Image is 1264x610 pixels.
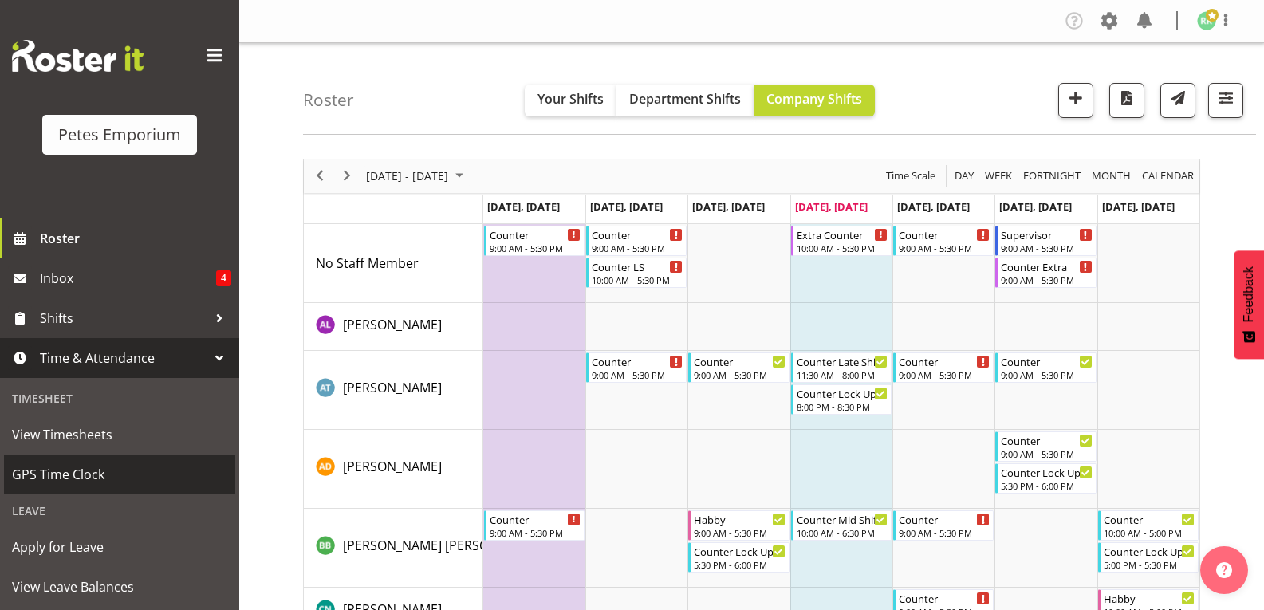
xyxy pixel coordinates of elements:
span: Day [953,166,975,186]
button: Filter Shifts [1208,83,1243,118]
span: Shifts [40,306,207,330]
span: [PERSON_NAME] [PERSON_NAME] [343,537,544,554]
div: Beena Beena"s event - Counter Mid Shift Begin From Thursday, September 25, 2025 at 10:00:00 AM GM... [791,510,892,541]
span: No Staff Member [316,254,419,272]
div: Counter [899,353,990,369]
button: Download a PDF of the roster according to the set date range. [1109,83,1144,118]
td: Abigail Lane resource [304,303,483,351]
a: Apply for Leave [4,527,235,567]
button: Department Shifts [616,85,754,116]
div: No Staff Member"s event - Extra Counter Begin From Thursday, September 25, 2025 at 10:00:00 AM GM... [791,226,892,256]
div: Counter Lock Up [694,543,785,559]
div: Beena Beena"s event - Counter Lock Up Begin From Wednesday, September 24, 2025 at 5:30:00 PM GMT+... [688,542,789,573]
span: Apply for Leave [12,535,227,559]
td: Alex-Micheal Taniwha resource [304,351,483,430]
span: [PERSON_NAME] [343,458,442,475]
div: Counter Lock Up [797,385,888,401]
div: Beena Beena"s event - Counter Begin From Monday, September 22, 2025 at 9:00:00 AM GMT+12:00 Ends ... [484,510,585,541]
div: Alex-Micheal Taniwha"s event - Counter Begin From Friday, September 26, 2025 at 9:00:00 AM GMT+12... [893,352,994,383]
a: [PERSON_NAME] [343,378,442,397]
div: 10:00 AM - 5:30 PM [797,242,888,254]
div: 9:00 AM - 5:30 PM [1001,274,1092,286]
span: Roster [40,226,231,250]
div: Beena Beena"s event - Habby Begin From Wednesday, September 24, 2025 at 9:00:00 AM GMT+12:00 Ends... [688,510,789,541]
div: No Staff Member"s event - Counter LS Begin From Tuesday, September 23, 2025 at 10:00:00 AM GMT+12... [586,258,687,288]
div: September 22 - 28, 2025 [360,159,473,193]
div: Habby [694,511,785,527]
div: Counter Late Shift [797,353,888,369]
div: Petes Emporium [58,123,181,147]
span: Week [983,166,1014,186]
button: Previous [309,166,331,186]
span: GPS Time Clock [12,462,227,486]
div: Alex-Micheal Taniwha"s event - Counter Begin From Tuesday, September 23, 2025 at 9:00:00 AM GMT+1... [586,352,687,383]
a: View Timesheets [4,415,235,455]
button: Send a list of all shifts for the selected filtered period to all rostered employees. [1160,83,1195,118]
div: Supervisor [1001,226,1092,242]
button: Next [337,166,358,186]
span: Your Shifts [537,90,604,108]
div: Timesheet [4,382,235,415]
div: Beena Beena"s event - Counter Begin From Sunday, September 28, 2025 at 10:00:00 AM GMT+13:00 Ends... [1098,510,1199,541]
span: [DATE], [DATE] [487,199,560,214]
div: 9:00 AM - 5:30 PM [592,368,683,381]
span: Department Shifts [629,90,741,108]
span: Fortnight [1022,166,1082,186]
div: Counter LS [592,258,683,274]
div: 9:00 AM - 5:30 PM [899,368,990,381]
div: 9:00 AM - 5:30 PM [490,526,581,539]
button: Timeline Month [1089,166,1134,186]
a: [PERSON_NAME] [343,315,442,334]
div: Alex-Micheal Taniwha"s event - Counter Begin From Wednesday, September 24, 2025 at 9:00:00 AM GMT... [688,352,789,383]
div: next period [333,159,360,193]
div: Counter Mid Shift [797,511,888,527]
div: 5:30 PM - 6:00 PM [1001,479,1092,492]
div: 9:00 AM - 5:30 PM [1001,368,1092,381]
div: 9:00 AM - 5:30 PM [899,526,990,539]
span: View Timesheets [12,423,227,447]
span: calendar [1140,166,1195,186]
div: Counter [899,590,990,606]
span: [DATE], [DATE] [999,199,1072,214]
div: Alex-Micheal Taniwha"s event - Counter Lock Up Begin From Thursday, September 25, 2025 at 8:00:00... [791,384,892,415]
div: Extra Counter [797,226,888,242]
div: 9:00 AM - 5:30 PM [490,242,581,254]
span: Feedback [1242,266,1256,322]
span: [DATE], [DATE] [590,199,663,214]
div: 10:00 AM - 5:30 PM [592,274,683,286]
div: Alex-Micheal Taniwha"s event - Counter Begin From Saturday, September 27, 2025 at 9:00:00 AM GMT+... [995,352,1096,383]
a: No Staff Member [316,254,419,273]
div: Counter Extra [1001,258,1092,274]
button: September 2025 [364,166,471,186]
div: No Staff Member"s event - Counter Begin From Friday, September 26, 2025 at 9:00:00 AM GMT+12:00 E... [893,226,994,256]
div: Counter [1104,511,1195,527]
div: Counter [899,511,990,527]
div: 9:00 AM - 5:30 PM [899,242,990,254]
a: View Leave Balances [4,567,235,607]
div: Alex-Micheal Taniwha"s event - Counter Late Shift Begin From Thursday, September 25, 2025 at 11:3... [791,352,892,383]
span: [DATE], [DATE] [1102,199,1175,214]
span: [DATE] - [DATE] [364,166,450,186]
td: No Staff Member resource [304,224,483,303]
td: Amelia Denz resource [304,430,483,509]
button: Timeline Day [952,166,977,186]
span: [PERSON_NAME] [343,379,442,396]
span: [PERSON_NAME] [343,316,442,333]
div: No Staff Member"s event - Counter Extra Begin From Saturday, September 27, 2025 at 9:00:00 AM GMT... [995,258,1096,288]
div: Counter [592,226,683,242]
div: 9:00 AM - 5:30 PM [694,526,785,539]
div: No Staff Member"s event - Supervisor Begin From Saturday, September 27, 2025 at 9:00:00 AM GMT+12... [995,226,1096,256]
div: 10:00 AM - 5:00 PM [1104,526,1195,539]
div: Beena Beena"s event - Counter Begin From Friday, September 26, 2025 at 9:00:00 AM GMT+12:00 Ends ... [893,510,994,541]
div: Counter [490,226,581,242]
span: Inbox [40,266,216,290]
div: 8:00 PM - 8:30 PM [797,400,888,413]
div: 9:00 AM - 5:30 PM [592,242,683,254]
img: ruth-robertson-taylor722.jpg [1197,11,1216,30]
div: 9:00 AM - 5:30 PM [694,368,785,381]
div: Counter [592,353,683,369]
button: Time Scale [884,166,939,186]
div: Amelia Denz"s event - Counter Begin From Saturday, September 27, 2025 at 9:00:00 AM GMT+12:00 End... [995,431,1096,462]
a: GPS Time Clock [4,455,235,494]
div: 10:00 AM - 6:30 PM [797,526,888,539]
